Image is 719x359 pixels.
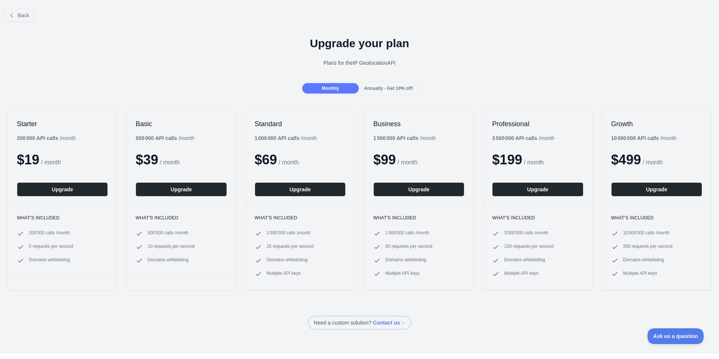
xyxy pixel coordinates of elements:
b: 1 000 000 API calls [255,135,300,141]
span: $ 199 [492,152,522,167]
div: / month [255,134,317,142]
h2: Professional [492,119,583,128]
div: / month [492,134,555,142]
div: / month [373,134,436,142]
h2: Standard [255,119,346,128]
span: $ 99 [373,152,396,167]
b: 3 500 000 API calls [492,135,537,141]
h2: Business [373,119,464,128]
iframe: Toggle Customer Support [647,328,704,344]
b: 1 500 000 API calls [373,135,418,141]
